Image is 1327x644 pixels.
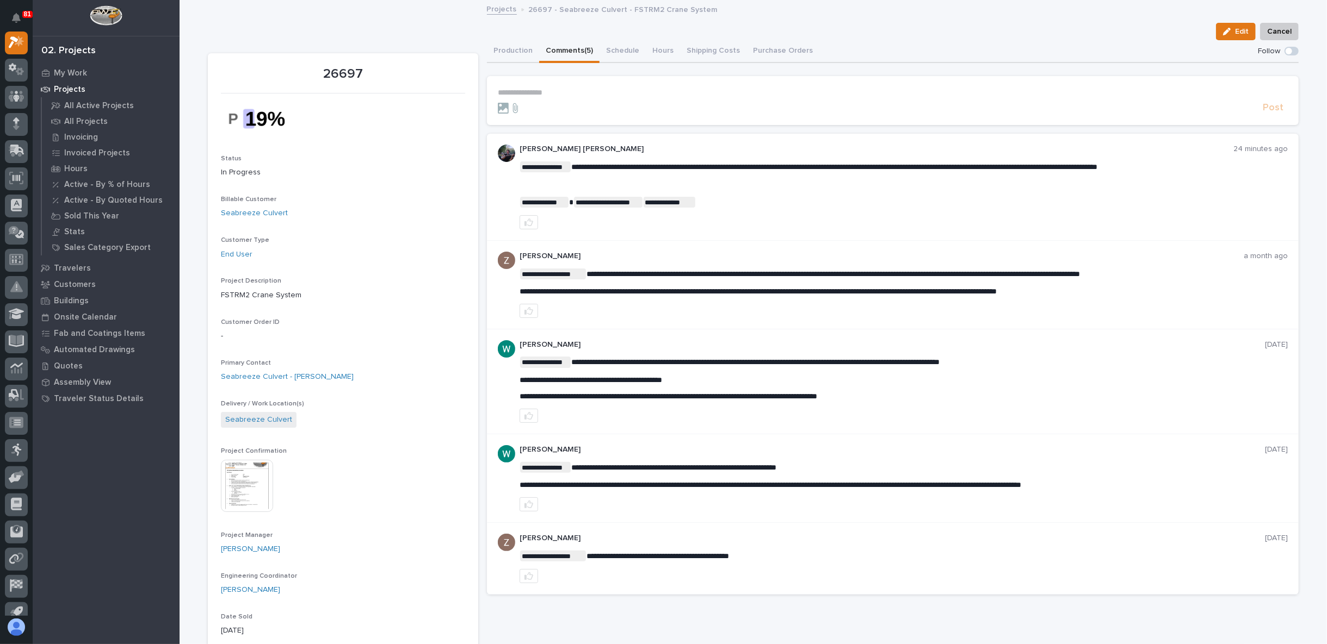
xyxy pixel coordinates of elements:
[42,129,180,145] a: Invoicing
[54,296,89,306] p: Buildings
[520,145,1233,154] p: [PERSON_NAME] [PERSON_NAME]
[1265,445,1288,454] p: [DATE]
[498,445,515,462] img: AATXAJw4slNr5ea0WduZQVIpKGhdapBAGQ9xVsOeEvl5=s96-c
[1244,252,1288,261] p: a month ago
[64,117,108,127] p: All Projects
[64,164,88,174] p: Hours
[33,341,180,358] a: Automated Drawings
[1265,534,1288,543] p: [DATE]
[33,325,180,341] a: Fab and Coatings Items
[42,98,180,113] a: All Active Projects
[64,180,150,190] p: Active - By % of Hours
[1233,145,1288,154] p: 24 minutes ago
[221,167,465,178] p: In Progress
[520,252,1244,261] p: [PERSON_NAME]
[498,340,515,358] img: AATXAJw4slNr5ea0WduZQVIpKGhdapBAGQ9xVsOeEvl5=s96-c
[42,192,180,208] a: Active - By Quoted Hours
[520,340,1265,349] p: [PERSON_NAME]
[221,290,465,301] p: FSTRM2 Crane System
[54,329,145,339] p: Fab and Coatings Items
[42,208,180,223] a: Sold This Year
[33,309,180,325] a: Onsite Calendar
[1216,23,1256,40] button: Edit
[64,196,163,205] p: Active - By Quoted Hours
[498,252,515,269] img: AGNmyxac9iQmFt5KMn4yKUk2u-Y3CYPXgWg2Ri7a09A=s96-c
[1258,102,1288,114] button: Post
[520,497,538,511] button: like this post
[64,101,134,111] p: All Active Projects
[41,45,96,57] div: 02. Projects
[520,534,1265,543] p: [PERSON_NAME]
[64,227,85,237] p: Stats
[54,378,111,387] p: Assembly View
[221,66,465,82] p: 26697
[33,292,180,309] a: Buildings
[221,625,465,636] p: [DATE]
[33,65,180,81] a: My Work
[221,360,271,366] span: Primary Contact
[33,260,180,276] a: Travelers
[42,177,180,192] a: Active - By % of Hours
[221,401,304,407] span: Delivery / Work Location(s)
[221,208,288,219] a: Seabreeze Culvert
[5,616,28,639] button: users-avatar
[54,312,117,322] p: Onsite Calendar
[520,304,538,318] button: like this post
[520,569,538,583] button: like this post
[221,573,297,579] span: Engineering Coordinator
[54,85,85,95] p: Projects
[487,2,517,15] a: Projects
[33,358,180,374] a: Quotes
[746,40,819,63] button: Purchase Orders
[221,614,252,620] span: Date Sold
[42,145,180,160] a: Invoiced Projects
[64,148,130,158] p: Invoiced Projects
[33,390,180,407] a: Traveler Status Details
[1267,25,1292,38] span: Cancel
[64,133,98,142] p: Invoicing
[221,196,276,203] span: Billable Customer
[54,394,144,404] p: Traveler Status Details
[498,534,515,551] img: AGNmyxac9iQmFt5KMn4yKUk2u-Y3CYPXgWg2Ri7a09A=s96-c
[42,240,180,255] a: Sales Category Export
[520,445,1265,454] p: [PERSON_NAME]
[33,276,180,292] a: Customers
[221,330,465,342] p: -
[33,81,180,97] a: Projects
[221,237,269,243] span: Customer Type
[90,5,122,26] img: Workspace Logo
[64,211,119,221] p: Sold This Year
[221,448,287,454] span: Project Confirmation
[221,100,303,137] img: KcqfdFJepeZwGksFc80mxW1Nf85Qdo6ba9QRs9DuLX8
[221,584,280,596] a: [PERSON_NAME]
[54,280,96,290] p: Customers
[1258,47,1280,56] p: Follow
[54,361,83,371] p: Quotes
[221,319,280,326] span: Customer Order ID
[42,161,180,176] a: Hours
[221,371,354,383] a: Seabreeze Culvert - [PERSON_NAME]
[529,3,718,15] p: 26697 - Seabreeze Culvert - FSTRM2 Crane System
[498,145,515,162] img: J6irDCNTStG5Atnk4v9O
[487,40,539,63] button: Production
[1263,102,1283,114] span: Post
[520,215,538,229] button: like this post
[520,409,538,423] button: like this post
[54,345,135,355] p: Automated Drawings
[54,68,87,78] p: My Work
[33,374,180,390] a: Assembly View
[221,249,252,260] a: End User
[221,532,273,539] span: Project Manager
[64,243,151,253] p: Sales Category Export
[539,40,600,63] button: Comments (5)
[1260,23,1299,40] button: Cancel
[221,155,242,162] span: Status
[1235,27,1249,36] span: Edit
[5,7,28,29] button: Notifications
[54,264,91,273] p: Travelers
[600,40,646,63] button: Schedule
[1265,340,1288,349] p: [DATE]
[42,114,180,129] a: All Projects
[42,224,180,239] a: Stats
[14,13,28,30] div: Notifications81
